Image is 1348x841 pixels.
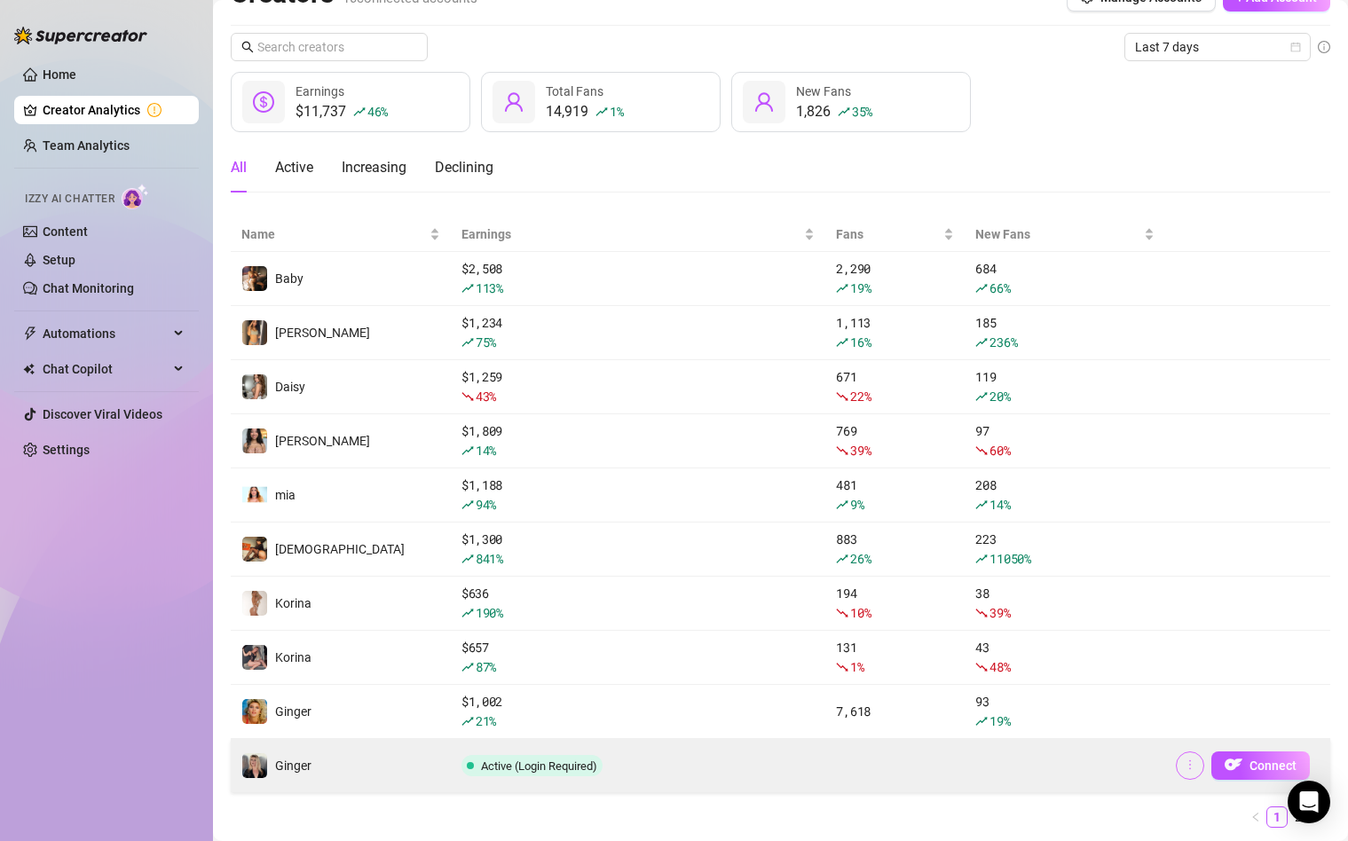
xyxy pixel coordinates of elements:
[989,279,1010,296] span: 66 %
[43,67,76,82] a: Home
[275,326,370,340] span: [PERSON_NAME]
[796,84,851,98] span: New Fans
[503,91,524,113] span: user
[850,604,871,621] span: 10 %
[481,759,597,773] span: Active (Login Required)
[342,157,406,178] div: Increasing
[1135,34,1300,60] span: Last 7 days
[836,702,954,721] div: 7,618
[257,37,403,57] input: Search creators
[975,530,1155,569] div: 223
[989,604,1010,621] span: 39 %
[241,224,426,244] span: Name
[975,584,1155,623] div: 38
[43,138,130,153] a: Team Analytics
[836,530,954,569] div: 883
[275,542,405,556] span: [DEMOGRAPHIC_DATA]
[850,658,863,675] span: 1 %
[476,279,503,296] span: 113 %
[231,157,247,178] div: All
[435,157,493,178] div: Declining
[43,224,88,239] a: Content
[461,476,816,515] div: $ 1,188
[461,607,474,619] span: rise
[367,103,388,120] span: 46 %
[242,753,267,778] img: Ginger
[461,584,816,623] div: $ 636
[836,661,848,673] span: fall
[275,596,311,610] span: Korina
[43,407,162,421] a: Discover Viral Videos
[989,496,1010,513] span: 14 %
[546,84,603,98] span: Total Fans
[1290,42,1301,52] span: calendar
[989,550,1030,567] span: 11050 %
[975,336,988,349] span: rise
[975,638,1155,677] div: 43
[242,645,267,670] img: Korina
[975,715,988,727] span: rise
[836,421,954,460] div: 769
[476,604,503,621] span: 190 %
[461,553,474,565] span: rise
[43,355,169,383] span: Chat Copilot
[1250,812,1261,822] span: left
[975,390,988,403] span: rise
[122,184,149,209] img: AI Chatter
[975,282,988,295] span: rise
[1267,807,1287,827] a: 1
[461,367,816,406] div: $ 1,259
[25,191,114,208] span: Izzy AI Chatter
[1266,806,1288,828] li: 1
[476,334,496,350] span: 75 %
[975,499,988,511] span: rise
[850,388,871,405] span: 22 %
[461,692,816,731] div: $ 1,002
[461,715,474,727] span: rise
[1225,756,1242,774] img: OF
[836,553,848,565] span: rise
[989,388,1010,405] span: 20 %
[242,483,267,507] img: mia
[275,650,311,664] span: Korina
[43,281,134,295] a: Chat Monitoring
[1184,758,1196,771] span: more
[461,638,816,677] div: $ 657
[836,584,954,623] div: 194
[975,367,1155,406] div: 119
[461,661,474,673] span: rise
[241,41,254,53] span: search
[836,367,954,406] div: 671
[975,553,988,565] span: rise
[461,282,474,295] span: rise
[836,224,940,244] span: Fans
[836,336,848,349] span: rise
[975,692,1155,731] div: 93
[796,101,872,122] div: 1,826
[989,334,1017,350] span: 236 %
[1211,751,1310,780] button: OFConnect
[546,101,623,122] div: 14,919
[838,106,850,118] span: rise
[989,658,1010,675] span: 48 %
[275,758,311,773] span: Ginger
[476,658,496,675] span: 87 %
[836,282,848,295] span: rise
[275,434,370,448] span: [PERSON_NAME]
[753,91,775,113] span: user
[461,390,474,403] span: fall
[989,442,1010,459] span: 60 %
[1245,806,1266,828] button: left
[43,253,75,267] a: Setup
[836,313,954,352] div: 1,113
[850,279,871,296] span: 19 %
[353,106,366,118] span: rise
[461,336,474,349] span: rise
[14,27,147,44] img: logo-BBDzfeDw.svg
[451,217,826,252] th: Earnings
[461,530,816,569] div: $ 1,300
[476,496,496,513] span: 94 %
[242,374,267,399] img: Daisy
[975,259,1155,298] div: 684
